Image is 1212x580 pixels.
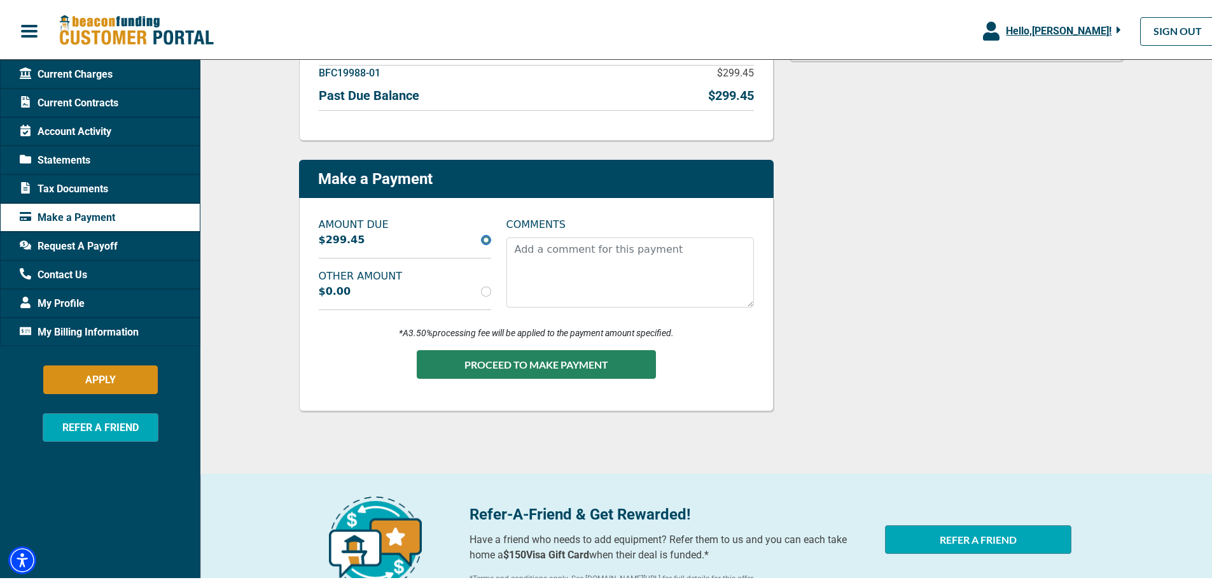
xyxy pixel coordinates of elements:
[311,266,499,281] label: OTHER AMOUNT
[20,64,113,80] span: Current Charges
[20,294,85,309] span: My Profile
[20,265,87,280] span: Contact Us
[470,500,870,523] p: Refer-A-Friend & Get Rewarded!
[503,546,589,558] b: $150 Visa Gift Card
[43,363,158,392] button: APPLY
[20,179,108,194] span: Tax Documents
[20,322,139,337] span: My Billing Information
[417,348,656,376] button: PROCEED TO MAKE PAYMENT
[20,150,90,166] span: Statements
[20,93,118,108] span: Current Contracts
[8,544,36,572] div: Accessibility Menu
[708,83,754,103] p: $299.45
[885,523,1071,551] button: REFER A FRIEND
[20,236,118,251] span: Request A Payoff
[311,215,499,230] label: AMOUNT DUE
[318,167,433,186] p: Make a Payment
[470,530,870,560] p: Have a friend who needs to add equipment? Refer them to us and you can each take home a when thei...
[20,122,111,137] span: Account Activity
[59,12,214,45] img: Beacon Funding Customer Portal Logo
[319,83,419,103] p: Past Due Balance
[20,208,115,223] span: Make a Payment
[43,411,158,439] button: REFER A FRIEND
[319,63,380,78] p: BFC19988-01
[506,215,566,230] label: COMMENTS
[319,230,365,245] label: $299.45
[319,281,351,297] label: $0.00
[399,325,674,336] i: *A 3.50% processing fee will be applied to the payment amount specified.
[1006,22,1111,34] span: Hello, [PERSON_NAME] !
[717,63,754,78] p: $299.45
